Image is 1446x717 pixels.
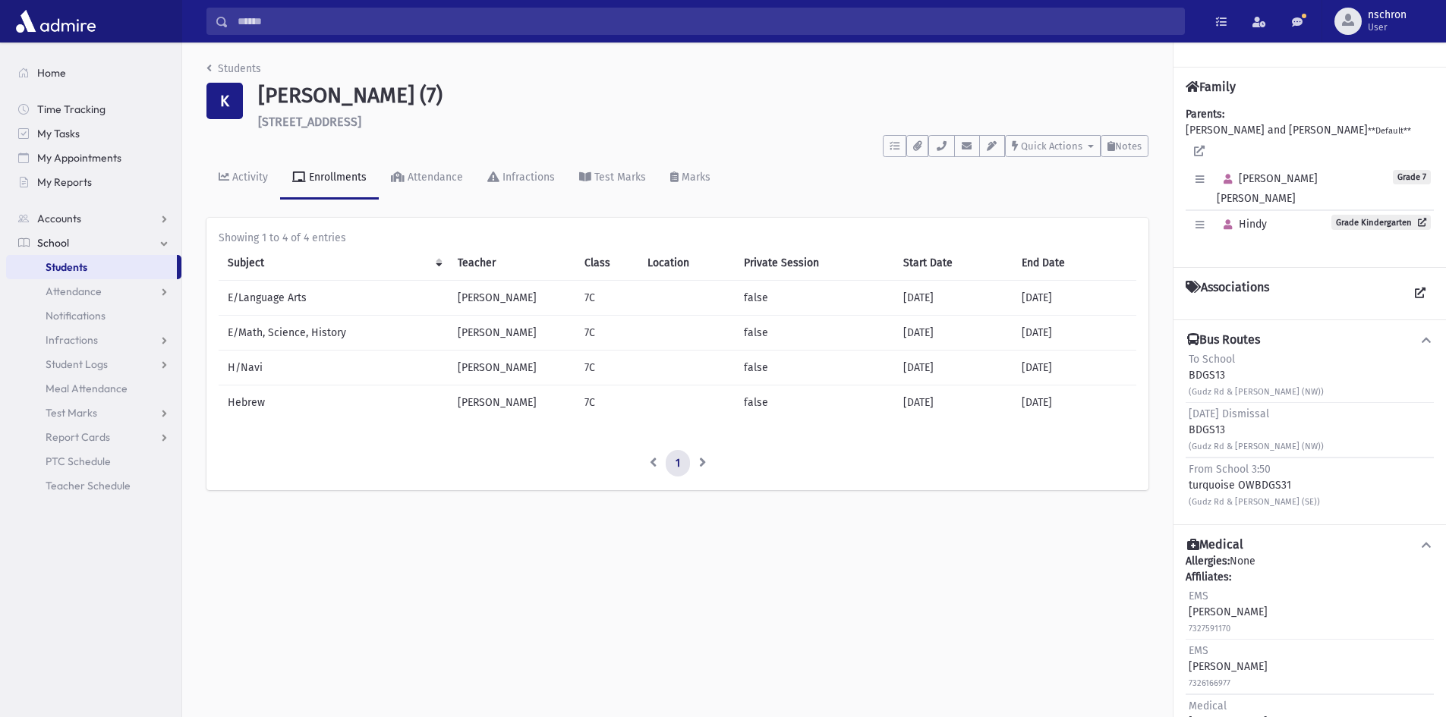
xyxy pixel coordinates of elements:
a: Meal Attendance [6,376,181,401]
a: Test Marks [6,401,181,425]
span: Attendance [46,285,102,298]
button: Medical [1186,537,1434,553]
a: School [6,231,181,255]
small: (Gudz Rd & [PERSON_NAME] (SE)) [1189,497,1320,507]
button: Quick Actions [1005,135,1101,157]
a: My Appointments [6,146,181,170]
span: My Reports [37,175,92,189]
a: Time Tracking [6,97,181,121]
a: Student Logs [6,352,181,376]
span: Meal Attendance [46,382,128,395]
td: false [735,280,894,315]
span: My Tasks [37,127,80,140]
span: Students [46,260,87,274]
img: AdmirePro [12,6,99,36]
td: [DATE] [894,280,1013,315]
a: Accounts [6,206,181,231]
th: Subject [219,246,449,281]
h4: Associations [1186,280,1269,307]
a: Report Cards [6,425,181,449]
a: Grade Kindergarten [1331,215,1431,230]
a: Activity [206,157,280,200]
h4: Medical [1187,537,1243,553]
td: [DATE] [1013,315,1136,350]
div: Marks [679,171,710,184]
th: Location [638,246,735,281]
button: Notes [1101,135,1148,157]
div: BDGS13 [1189,351,1324,399]
a: Teacher Schedule [6,473,181,498]
span: My Appointments [37,151,121,165]
div: Activity [229,171,268,184]
span: Accounts [37,212,81,225]
a: 1 [666,450,690,477]
div: [PERSON_NAME] [1189,643,1268,690]
span: EMS [1189,644,1208,657]
span: nschron [1368,9,1407,21]
td: false [735,315,894,350]
td: [DATE] [894,315,1013,350]
a: Marks [658,157,723,200]
a: Enrollments [280,157,379,200]
td: 7C [575,350,639,385]
th: End Date [1013,246,1136,281]
b: Allergies: [1186,555,1230,568]
a: Infractions [6,328,181,352]
h6: [STREET_ADDRESS] [258,115,1148,129]
td: 7C [575,385,639,420]
span: EMS [1189,590,1208,602]
small: (Gudz Rd & [PERSON_NAME] (NW)) [1189,442,1324,451]
a: My Reports [6,170,181,194]
span: Teacher Schedule [46,479,131,492]
td: [DATE] [894,385,1013,420]
td: false [735,385,894,420]
td: [DATE] [1013,350,1136,385]
a: Students [6,255,177,279]
span: From School 3:50 [1189,463,1271,476]
small: 7326166977 [1189,678,1230,688]
h1: [PERSON_NAME] (7) [258,83,1148,108]
a: My Tasks [6,121,181,146]
span: [PERSON_NAME] [PERSON_NAME] [1217,172,1318,205]
th: Teacher [449,246,575,281]
div: Attendance [405,171,463,184]
th: Private Session [735,246,894,281]
span: Student Logs [46,357,108,371]
td: [DATE] [1013,385,1136,420]
th: Class [575,246,639,281]
span: PTC Schedule [46,454,111,468]
div: [PERSON_NAME] [1189,588,1268,636]
td: E/Language Arts [219,280,449,315]
h4: Bus Routes [1187,332,1260,348]
span: School [37,236,69,250]
div: BDGS13 [1189,406,1324,454]
a: Notifications [6,303,181,328]
td: [PERSON_NAME] [449,280,575,315]
div: Enrollments [306,171,367,184]
td: [PERSON_NAME] [449,315,575,350]
span: Test Marks [46,406,97,420]
span: Hindy [1217,218,1267,231]
span: Home [37,66,66,80]
small: (Gudz Rd & [PERSON_NAME] (NW)) [1189,387,1324,397]
div: turquoise OWBDGS31 [1189,461,1320,509]
span: Grade 7 [1393,170,1431,184]
a: Test Marks [567,157,658,200]
div: Infractions [499,171,555,184]
a: PTC Schedule [6,449,181,473]
nav: breadcrumb [206,61,261,83]
span: [DATE] Dismissal [1189,407,1269,420]
td: H/Navi [219,350,449,385]
div: Test Marks [591,171,646,184]
span: Time Tracking [37,102,106,116]
a: Home [6,61,181,85]
span: Notes [1115,140,1142,152]
input: Search [228,8,1184,35]
span: User [1368,21,1407,33]
a: Attendance [6,279,181,303]
b: Affiliates: [1186,571,1231,583]
b: Parents: [1186,108,1224,121]
td: 7C [575,280,639,315]
span: Infractions [46,333,98,347]
a: Infractions [475,157,567,200]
